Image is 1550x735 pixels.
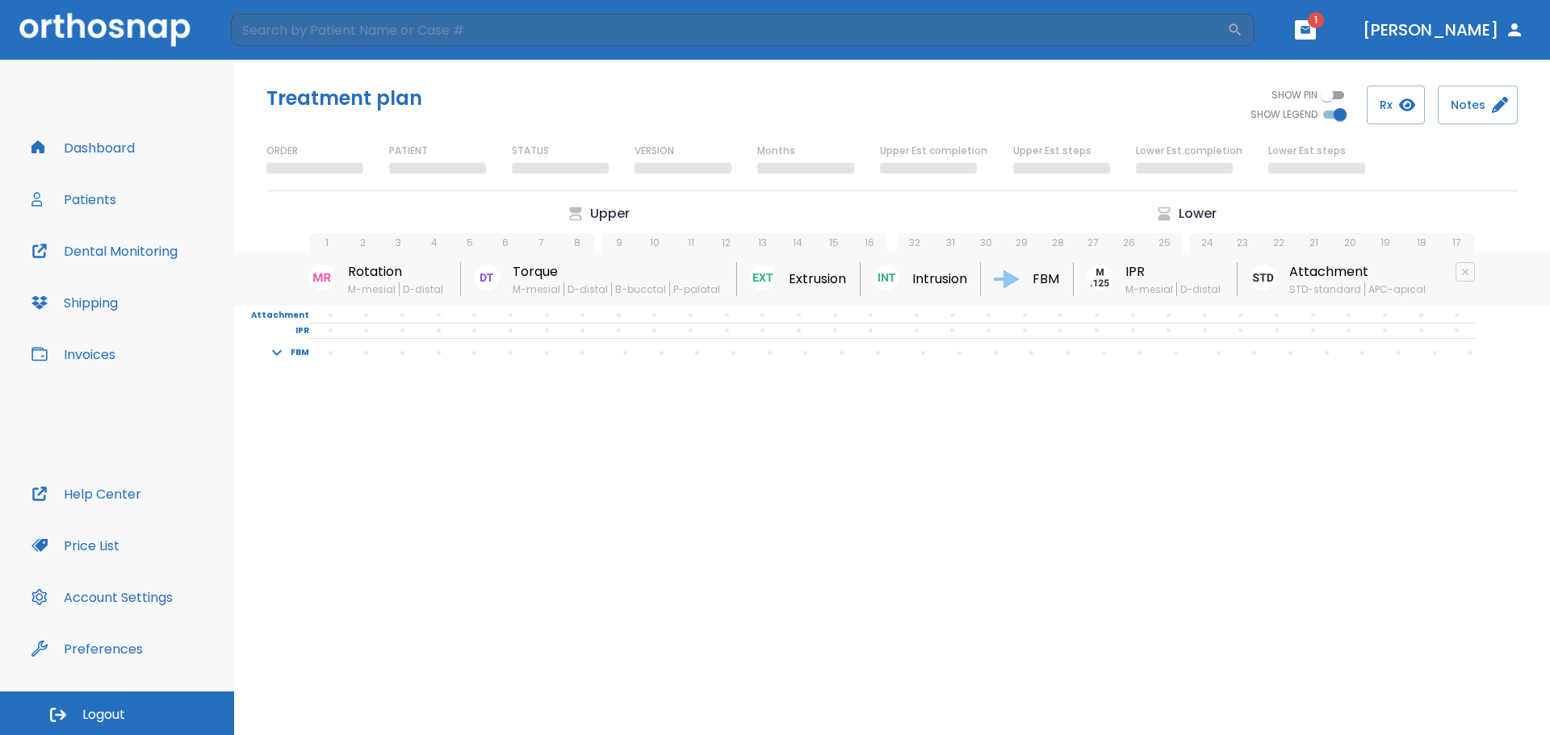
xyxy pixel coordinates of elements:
p: FBM [1033,269,1059,289]
p: 10 [650,236,660,250]
p: 8 [574,236,580,250]
img: Orthosnap [19,13,191,46]
button: Preferences [22,629,153,668]
p: Lower [1179,204,1217,223]
p: VERSION [635,144,674,158]
span: STD-standard [1289,282,1364,296]
p: Upper Est.steps [1013,144,1091,158]
button: Account Settings [22,578,182,616]
p: Torque [513,262,723,282]
p: 23 [1237,236,1248,250]
p: Upper Est.completion [880,144,987,158]
button: Price List [22,526,129,565]
p: 17 [1452,236,1461,250]
p: 12 [722,236,731,250]
p: 27 [1087,236,1099,250]
span: M-mesial [513,282,563,296]
span: D-distal [399,282,446,296]
button: Help Center [22,474,151,513]
p: 30 [980,236,992,250]
input: Search by Patient Name or Case # [231,14,1227,46]
span: P-palatal [669,282,723,296]
span: Logout [82,706,125,724]
p: 1 [325,236,329,250]
p: Attachment [234,308,309,323]
p: Lower Est.completion [1136,144,1242,158]
p: 28 [1052,236,1064,250]
button: Shipping [22,283,128,322]
p: ORDER [266,144,298,158]
button: Notes [1438,86,1518,124]
span: D-distal [563,282,611,296]
p: 31 [946,236,955,250]
p: 6 [502,236,509,250]
p: 7 [538,236,544,250]
p: IPR [234,324,309,338]
span: APC-apical [1364,282,1429,296]
p: Upper [590,204,630,223]
p: 22 [1273,236,1284,250]
button: Invoices [22,335,125,374]
p: 19 [1380,236,1390,250]
p: Rotation [348,262,446,282]
p: 20 [1344,236,1356,250]
p: 21 [1309,236,1318,250]
p: Intrusion [912,269,967,289]
p: 29 [1016,236,1028,250]
span: M-mesial [348,282,399,296]
p: 24 [1201,236,1213,250]
p: IPR [1125,262,1224,282]
p: 5 [467,236,473,250]
p: Attachment [1289,262,1429,282]
h5: Treatment plan [266,86,422,111]
button: Rx [1367,86,1425,124]
p: 32 [909,236,920,250]
p: 18 [1417,236,1426,250]
span: SHOW LEGEND [1250,107,1317,122]
span: D-distal [1176,282,1224,296]
button: Patients [22,180,126,219]
button: Dental Monitoring [22,232,187,270]
p: 2 [360,236,366,250]
p: 26 [1123,236,1135,250]
p: PATIENT [389,144,428,158]
span: SHOW PIN [1271,88,1317,102]
p: FBM [291,345,309,360]
p: 25 [1158,236,1171,250]
p: 15 [829,236,839,250]
button: Dashboard [22,128,145,167]
span: M-mesial [1125,282,1176,296]
span: 1 [1308,12,1324,28]
span: B-bucctal [611,282,669,296]
p: STATUS [512,144,549,158]
p: Lower Est.steps [1268,144,1346,158]
p: 11 [688,236,694,250]
p: Extrusion [789,269,846,289]
p: 3 [396,236,401,250]
p: 9 [616,236,622,250]
button: [PERSON_NAME] [1356,15,1531,44]
p: Months [757,144,795,158]
p: 14 [793,236,802,250]
p: 4 [431,236,438,250]
p: 13 [758,236,767,250]
p: 16 [865,236,874,250]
